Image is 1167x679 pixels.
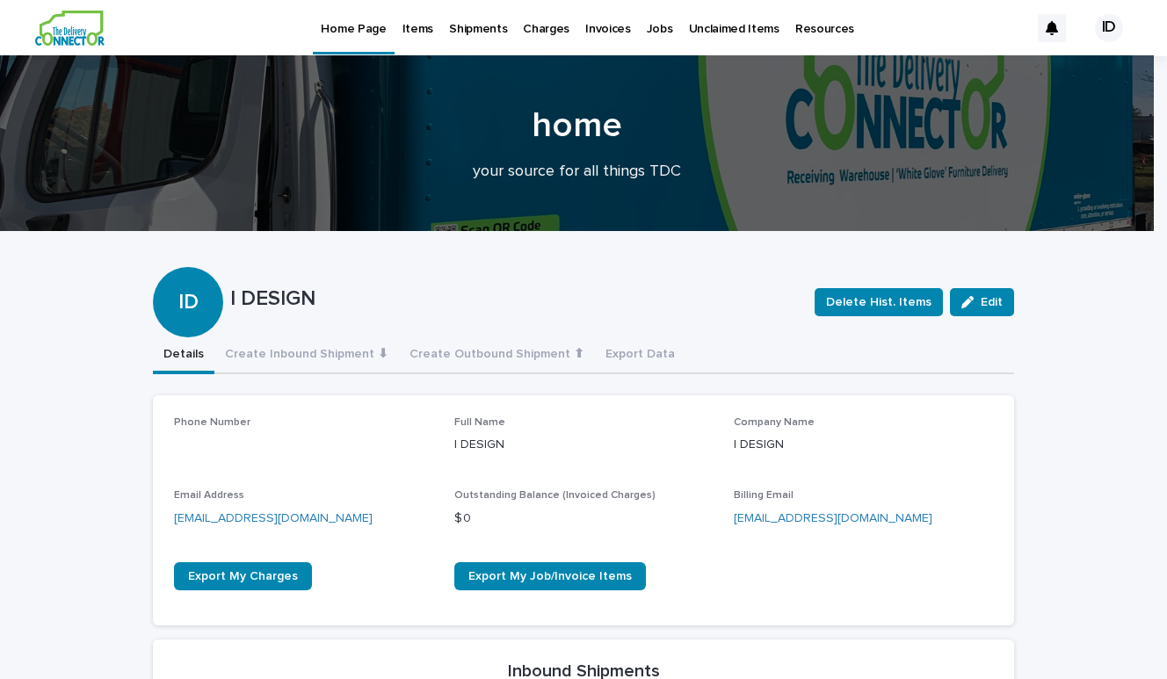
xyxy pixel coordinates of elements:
[226,163,929,182] p: your source for all things TDC
[174,417,250,428] span: Phone Number
[826,293,931,311] span: Delete Hist. Items
[399,337,595,374] button: Create Outbound Shipment ⬆
[454,509,714,528] p: $ 0
[174,562,312,590] a: Export My Charges
[188,570,298,582] span: Export My Charges
[454,417,505,428] span: Full Name
[454,490,656,501] span: Outstanding Balance (Invoiced Charges)
[815,288,943,316] button: Delete Hist. Items
[35,11,105,46] img: aCWQmA6OSGG0Kwt8cj3c
[981,296,1003,308] span: Edit
[950,288,1014,316] button: Edit
[153,337,214,374] button: Details
[734,417,815,428] span: Company Name
[468,570,632,582] span: Export My Job/Invoice Items
[174,512,373,524] a: [EMAIL_ADDRESS][DOMAIN_NAME]
[454,436,714,454] p: I DESIGN
[734,436,993,454] p: I DESIGN
[230,286,801,312] p: I DESIGN
[153,220,223,315] div: ID
[595,337,685,374] button: Export Data
[454,562,646,590] a: Export My Job/Invoice Items
[147,105,1008,147] h1: home
[174,490,244,501] span: Email Address
[734,490,794,501] span: Billing Email
[734,512,932,524] a: [EMAIL_ADDRESS][DOMAIN_NAME]
[1095,14,1123,42] div: ID
[214,337,399,374] button: Create Inbound Shipment ⬇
